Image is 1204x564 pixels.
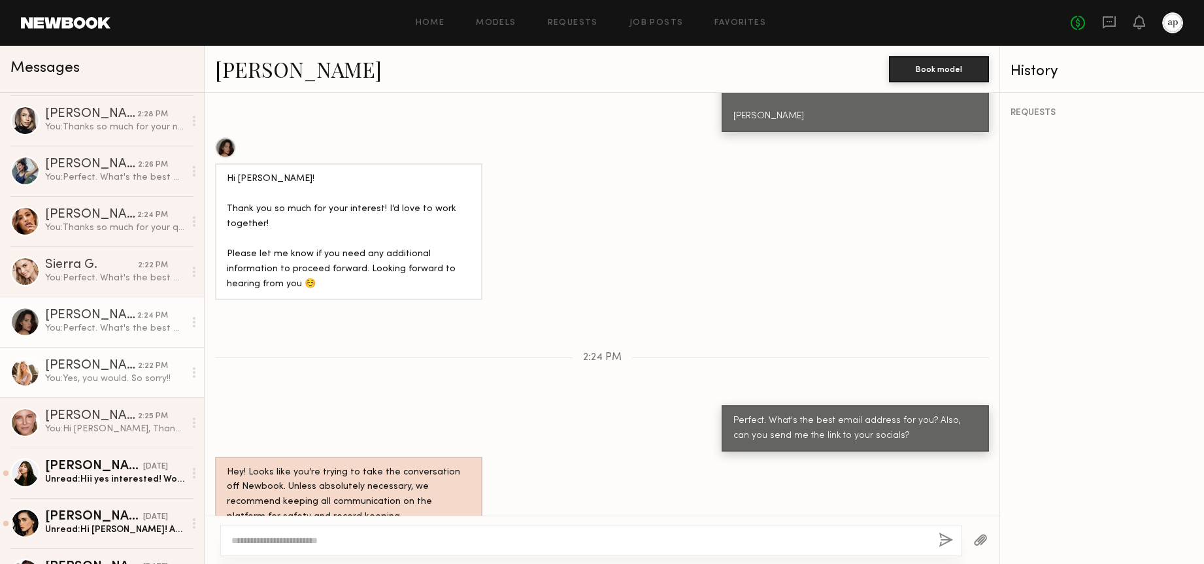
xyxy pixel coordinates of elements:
[45,309,137,322] div: [PERSON_NAME]
[45,359,138,373] div: [PERSON_NAME]
[138,259,168,272] div: 2:22 PM
[45,108,137,121] div: [PERSON_NAME]
[45,322,184,335] div: You: Perfect. What's the best email address for you? Also, can you send me the link to your socials?
[45,222,184,234] div: You: Thanks so much for your questions—I’m happy to clarify! Ingredients: The WellFURst products ...
[583,352,622,363] span: 2:24 PM
[45,171,184,184] div: You: Perfect. What's the best email address for you? Also, can you send me the link to your socials?
[45,423,184,435] div: You: Hi [PERSON_NAME], Thank you so much for your note and great questions! For the content, the ...
[143,461,168,473] div: [DATE]
[138,159,168,171] div: 2:26 PM
[476,19,516,27] a: Models
[1011,108,1194,118] div: REQUESTS
[629,19,684,27] a: Job Posts
[215,55,382,83] a: [PERSON_NAME]
[416,19,445,27] a: Home
[889,63,989,74] a: Book model
[45,121,184,133] div: You: Thanks so much for your note—we’re excited about the possibility of working with you (and yo...
[45,272,184,284] div: You: Perfect. What's the best email address for you? Also, can you send me the link to your socials?
[10,61,80,76] span: Messages
[45,208,137,222] div: [PERSON_NAME]
[45,410,138,423] div: [PERSON_NAME]
[548,19,598,27] a: Requests
[733,414,977,444] div: Perfect. What's the best email address for you? Also, can you send me the link to your socials?
[137,209,168,222] div: 2:24 PM
[889,56,989,82] button: Book model
[227,172,471,292] div: Hi [PERSON_NAME]! Thank you so much for your interest! I’d love to work together! Please let me k...
[137,310,168,322] div: 2:24 PM
[227,465,471,525] div: Hey! Looks like you’re trying to take the conversation off Newbook. Unless absolutely necessary, ...
[45,158,138,171] div: [PERSON_NAME]
[714,19,766,27] a: Favorites
[45,259,138,272] div: Sierra G.
[137,108,168,121] div: 2:28 PM
[45,523,184,536] div: Unread: Hi [PERSON_NAME]! Absolutely! This sounds so fun and right up my alley :) Let’s do it!
[138,360,168,373] div: 2:22 PM
[1011,64,1194,79] div: History
[143,511,168,523] div: [DATE]
[45,373,184,385] div: You: Yes, you would. So sorry!!
[45,473,184,486] div: Unread: Hii yes interested! Would love to see the brief!
[45,460,143,473] div: [PERSON_NAME]
[138,410,168,423] div: 2:25 PM
[45,510,143,523] div: [PERSON_NAME]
